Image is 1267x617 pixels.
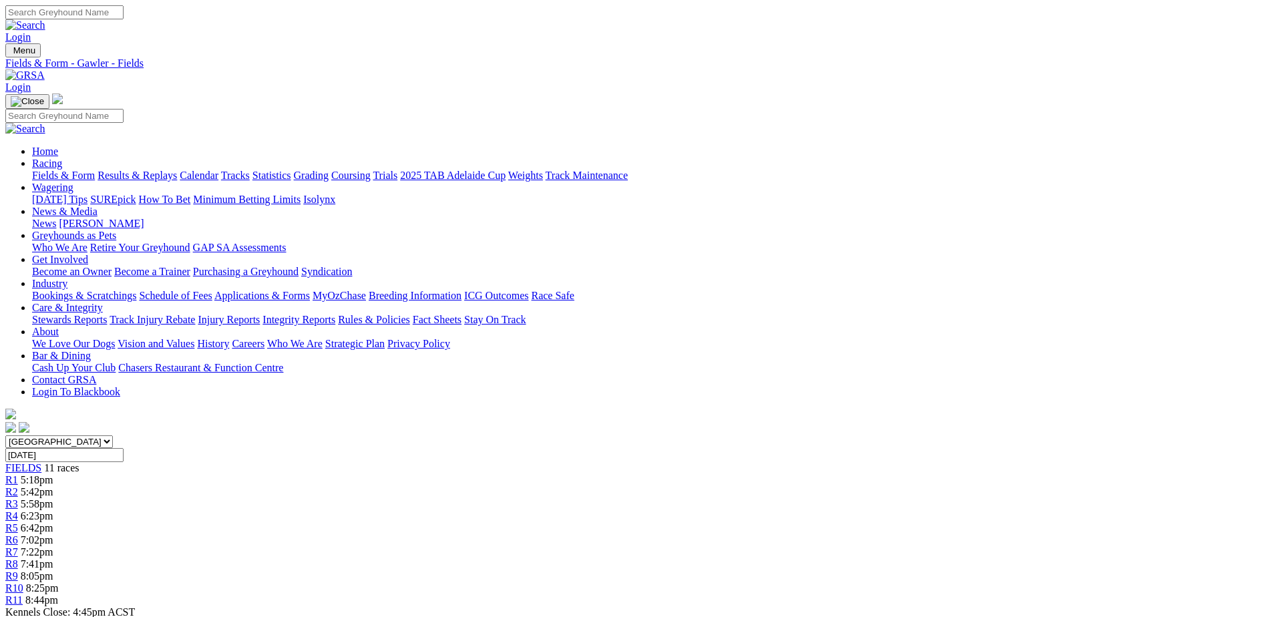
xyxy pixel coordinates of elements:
[5,69,45,81] img: GRSA
[5,582,23,594] a: R10
[5,510,18,522] a: R4
[21,486,53,497] span: 5:42pm
[32,218,1262,230] div: News & Media
[110,314,195,325] a: Track Injury Rebate
[193,266,299,277] a: Purchasing a Greyhound
[32,314,107,325] a: Stewards Reports
[98,170,177,181] a: Results & Replays
[5,19,45,31] img: Search
[193,242,287,253] a: GAP SA Assessments
[21,522,53,534] span: 6:42pm
[5,546,18,558] a: R7
[139,290,212,301] a: Schedule of Fees
[508,170,543,181] a: Weights
[313,290,366,301] a: MyOzChase
[232,338,264,349] a: Careers
[32,374,96,385] a: Contact GRSA
[5,534,18,546] a: R6
[252,170,291,181] a: Statistics
[5,448,124,462] input: Select date
[180,170,218,181] a: Calendar
[5,5,124,19] input: Search
[5,498,18,509] a: R3
[114,266,190,277] a: Become a Trainer
[32,338,1262,350] div: About
[21,498,53,509] span: 5:58pm
[59,218,144,229] a: [PERSON_NAME]
[301,266,352,277] a: Syndication
[262,314,335,325] a: Integrity Reports
[294,170,329,181] a: Grading
[546,170,628,181] a: Track Maintenance
[13,45,35,55] span: Menu
[90,242,190,253] a: Retire Your Greyhound
[21,474,53,485] span: 5:18pm
[464,314,526,325] a: Stay On Track
[32,218,56,229] a: News
[5,109,124,123] input: Search
[5,594,23,606] a: R11
[32,206,98,217] a: News & Media
[303,194,335,205] a: Isolynx
[21,534,53,546] span: 7:02pm
[198,314,260,325] a: Injury Reports
[32,170,1262,182] div: Racing
[5,81,31,93] a: Login
[118,338,194,349] a: Vision and Values
[5,486,18,497] span: R2
[26,582,59,594] span: 8:25pm
[400,170,506,181] a: 2025 TAB Adelaide Cup
[32,194,87,205] a: [DATE] Tips
[5,474,18,485] a: R1
[5,570,18,582] a: R9
[32,338,115,349] a: We Love Our Dogs
[52,93,63,104] img: logo-grsa-white.png
[32,290,136,301] a: Bookings & Scratchings
[32,362,116,373] a: Cash Up Your Club
[5,57,1262,69] a: Fields & Form - Gawler - Fields
[5,558,18,570] a: R8
[21,558,53,570] span: 7:41pm
[331,170,371,181] a: Coursing
[21,546,53,558] span: 7:22pm
[325,338,385,349] a: Strategic Plan
[214,290,310,301] a: Applications & Forms
[32,314,1262,326] div: Care & Integrity
[373,170,397,181] a: Trials
[139,194,191,205] a: How To Bet
[90,194,136,205] a: SUREpick
[5,43,41,57] button: Toggle navigation
[5,462,41,473] a: FIELDS
[5,31,31,43] a: Login
[21,510,53,522] span: 6:23pm
[464,290,528,301] a: ICG Outcomes
[413,314,462,325] a: Fact Sheets
[19,422,29,433] img: twitter.svg
[32,242,87,253] a: Who We Are
[32,254,88,265] a: Get Involved
[32,290,1262,302] div: Industry
[32,230,116,241] a: Greyhounds as Pets
[25,594,58,606] span: 8:44pm
[221,170,250,181] a: Tracks
[193,194,301,205] a: Minimum Betting Limits
[5,522,18,534] a: R5
[11,96,44,107] img: Close
[267,338,323,349] a: Who We Are
[118,362,283,373] a: Chasers Restaurant & Function Centre
[32,350,91,361] a: Bar & Dining
[5,94,49,109] button: Toggle navigation
[32,326,59,337] a: About
[5,422,16,433] img: facebook.svg
[32,278,67,289] a: Industry
[338,314,410,325] a: Rules & Policies
[32,266,112,277] a: Become an Owner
